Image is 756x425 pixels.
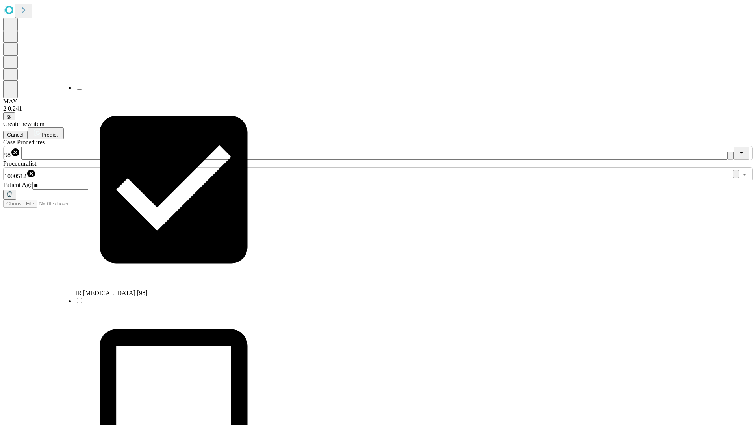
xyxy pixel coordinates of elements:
div: 1000512 [4,169,36,180]
button: Predict [28,128,64,139]
span: Cancel [7,132,24,138]
span: Patient Age [3,181,32,188]
span: Proceduralist [3,160,36,167]
button: Open [739,169,750,180]
button: Cancel [3,131,28,139]
span: Scheduled Procedure [3,139,45,146]
span: 1000512 [4,173,26,179]
span: IR [MEDICAL_DATA] [98] [75,290,148,296]
span: @ [6,113,12,119]
div: MAY [3,98,753,105]
button: Close [734,147,749,160]
button: @ [3,112,15,120]
div: 2.0.241 [3,105,753,112]
button: Clear [733,170,739,178]
span: Create new item [3,120,44,127]
span: 98 [4,152,11,158]
button: Clear [727,152,734,160]
span: Predict [41,132,57,138]
div: 98 [4,148,20,159]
